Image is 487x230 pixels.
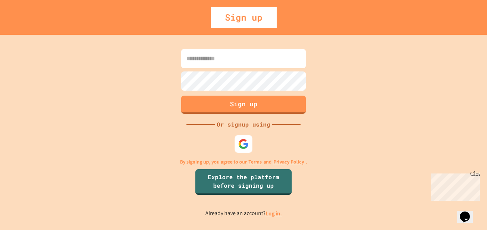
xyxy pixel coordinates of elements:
iframe: chat widget [457,202,480,223]
a: Log in. [266,210,282,217]
div: Chat with us now!Close [3,3,49,45]
a: Explore the platform before signing up [195,169,292,195]
button: Sign up [181,96,306,114]
iframe: chat widget [428,171,480,201]
a: Terms [248,158,262,166]
div: Sign up [211,7,277,28]
a: Privacy Policy [273,158,304,166]
p: By signing up, you agree to our and . [180,158,307,166]
img: google-icon.svg [238,139,249,149]
div: Or signup using [215,120,272,129]
p: Already have an account? [205,209,282,218]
